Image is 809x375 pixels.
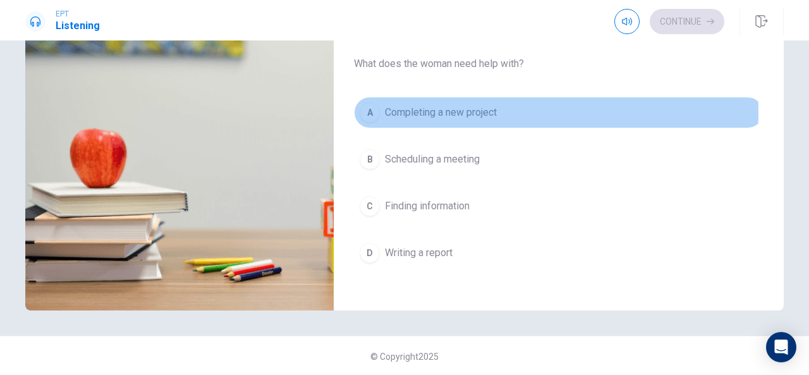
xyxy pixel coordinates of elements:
span: Completing a new project [385,105,497,120]
span: What does the woman need help with? [354,56,763,71]
button: ACompleting a new project [354,97,763,128]
span: EPT [56,9,100,18]
button: DWriting a report [354,237,763,269]
button: CFinding information [354,190,763,222]
div: C [360,196,380,216]
h1: Listening [56,18,100,34]
span: Finding information [385,199,470,214]
span: Writing a report [385,245,453,261]
div: B [360,149,380,169]
img: Asking for Help with a Project [25,3,334,310]
div: D [360,243,380,263]
div: Open Intercom Messenger [766,332,796,362]
button: BScheduling a meeting [354,144,763,175]
span: © Copyright 2025 [370,352,439,362]
div: A [360,102,380,123]
span: Scheduling a meeting [385,152,480,167]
